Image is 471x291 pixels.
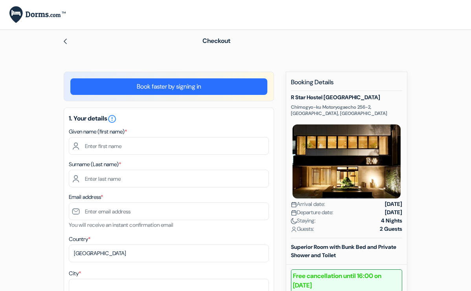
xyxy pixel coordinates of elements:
[69,269,81,278] label: City
[62,38,68,44] img: left_arrow.svg
[107,114,117,124] i: error_outline
[291,243,396,259] b: Superior Room with Bunk Bed and Private Shower and Toilet
[70,78,267,95] a: Book faster by signing in
[69,128,127,136] label: Given name (first name)
[69,193,103,201] label: Email address
[291,210,297,216] img: calendar.svg
[69,202,269,220] input: Enter email address
[291,218,297,224] img: moon.svg
[291,200,325,208] span: Arrival date:
[69,137,269,155] input: Enter first name
[202,37,230,45] span: Checkout
[291,104,402,117] p: Chimogyo-ku Motoryogaecho 256-2, [GEOGRAPHIC_DATA], [GEOGRAPHIC_DATA]
[69,221,173,228] small: You will receive an instant confirmation email
[385,200,402,208] strong: [DATE]
[291,202,297,208] img: calendar.svg
[69,114,269,124] h5: 1. Your details
[291,226,297,232] img: user_icon.svg
[291,78,402,91] h5: Booking Details
[107,114,117,122] a: error_outline
[380,225,402,233] strong: 2 Guests
[69,170,269,187] input: Enter last name
[291,94,402,101] h5: R Star Hostel [GEOGRAPHIC_DATA]
[9,6,66,23] img: Dorms.com
[69,160,121,169] label: Surname (Last name)
[69,235,90,243] label: Country
[291,225,314,233] span: Guests:
[381,217,402,225] strong: 4 Nights
[291,208,333,217] span: Departure date:
[385,208,402,217] strong: [DATE]
[291,217,316,225] span: Staying:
